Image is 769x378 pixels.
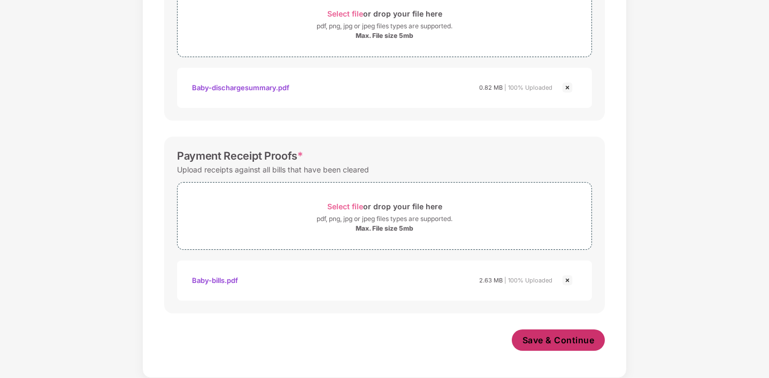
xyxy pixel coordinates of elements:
[504,84,552,91] span: | 100% Uploaded
[512,329,605,351] button: Save & Continue
[177,162,369,177] div: Upload receipts against all bills that have been cleared
[317,21,452,31] div: pdf, png, jpg or jpeg files types are supported.
[356,224,413,233] div: Max. File size 5mb
[177,149,303,162] div: Payment Receipt Proofs
[561,274,574,287] img: svg+xml;base64,PHN2ZyBpZD0iQ3Jvc3MtMjR4MjQiIHhtbG5zPSJodHRwOi8vd3d3LnczLm9yZy8yMDAwL3N2ZyIgd2lkdG...
[327,199,442,214] div: or drop your file here
[504,277,552,284] span: | 100% Uploaded
[479,277,503,284] span: 2.63 MB
[327,6,442,21] div: or drop your file here
[522,334,595,346] span: Save & Continue
[192,78,289,97] div: Baby-dischargesummary.pdf
[356,31,413,40] div: Max. File size 5mb
[561,81,574,94] img: svg+xml;base64,PHN2ZyBpZD0iQ3Jvc3MtMjR4MjQiIHhtbG5zPSJodHRwOi8vd3d3LnczLm9yZy8yMDAwL3N2ZyIgd2lkdG...
[178,191,591,241] span: Select fileor drop your file herepdf, png, jpg or jpeg files types are supported.Max. File size 5mb
[327,202,363,211] span: Select file
[479,84,503,91] span: 0.82 MB
[192,271,238,289] div: Baby-bills.pdf
[327,9,363,18] span: Select file
[317,214,452,224] div: pdf, png, jpg or jpeg files types are supported.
